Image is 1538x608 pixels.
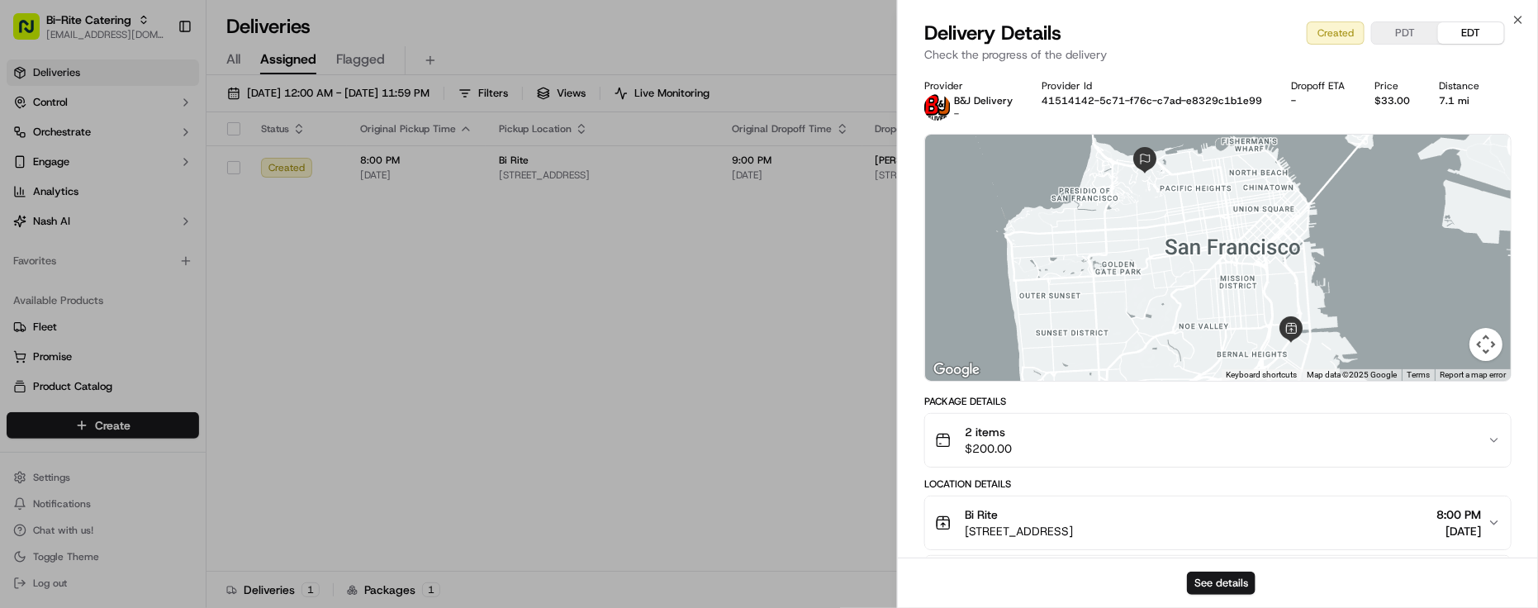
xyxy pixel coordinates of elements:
div: Package Details [924,395,1512,408]
div: Distance [1439,79,1482,93]
span: Delivery Details [924,20,1061,46]
img: 1736555255976-a54dd68f-1ca7-489b-9aae-adbdc363a1c4 [17,158,46,188]
div: Dropoff ETA [1292,79,1348,93]
button: Map camera controls [1469,328,1502,361]
span: [STREET_ADDRESS] [965,523,1073,539]
div: 💻 [140,241,153,254]
div: 7.1 mi [1439,94,1482,107]
span: Map data ©2025 Google [1307,370,1397,379]
span: Bi Rite [965,506,998,523]
div: 📗 [17,241,30,254]
div: Start new chat [56,158,271,174]
a: 💻API Documentation [133,233,272,263]
p: Welcome 👋 [17,66,301,93]
div: - [1292,94,1348,107]
a: Open this area in Google Maps (opens a new window) [929,359,984,381]
button: Keyboard shortcuts [1226,369,1297,381]
button: 41514142-5c71-f76c-c7ad-e8329c1b1e99 [1042,94,1262,107]
div: Provider Id [1042,79,1265,93]
span: Knowledge Base [33,240,126,256]
span: Pylon [164,280,200,292]
img: profile_bj_cartwheel_2man.png [924,94,951,121]
img: Nash [17,17,50,50]
button: See details [1187,572,1256,595]
p: B&J Delivery [954,94,1013,107]
div: Price [1374,79,1412,93]
div: Provider [924,79,1015,93]
div: $33.00 [1374,94,1412,107]
button: EDT [1438,22,1504,44]
input: Got a question? Start typing here... [43,107,297,124]
button: PDT [1372,22,1438,44]
div: We're available if you need us! [56,174,209,188]
button: Bi Rite[STREET_ADDRESS]8:00 PM[DATE] [925,496,1511,549]
span: API Documentation [156,240,265,256]
button: 2 items$200.00 [925,414,1511,467]
span: $200.00 [965,440,1012,457]
a: Terms (opens in new tab) [1407,370,1430,379]
a: Report a map error [1440,370,1506,379]
p: Check the progress of the delivery [924,46,1512,63]
button: Start new chat [281,163,301,183]
span: [DATE] [1436,523,1481,539]
span: 2 items [965,424,1012,440]
img: Google [929,359,984,381]
div: Location Details [924,477,1512,491]
span: - [954,107,959,121]
a: 📗Knowledge Base [10,233,133,263]
a: Powered byPylon [116,279,200,292]
span: 8:00 PM [1436,506,1481,523]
